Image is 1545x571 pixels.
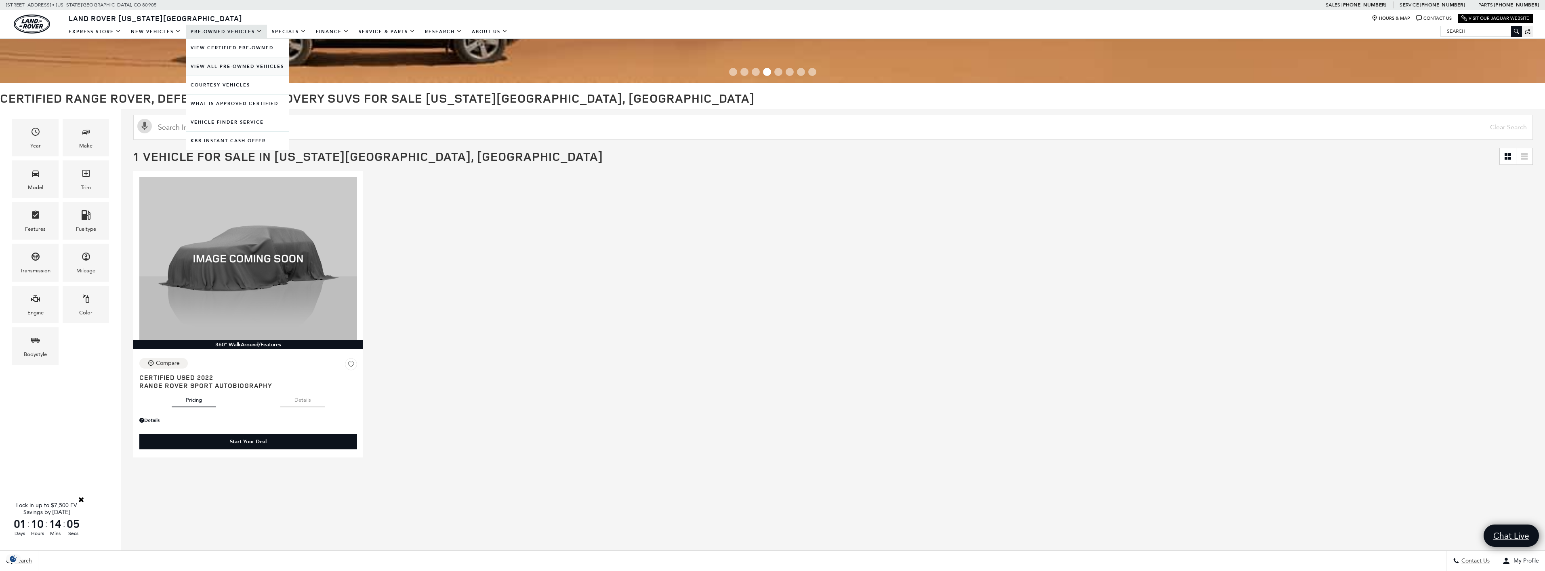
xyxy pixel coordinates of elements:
[345,358,357,373] button: Save Vehicle
[774,68,782,76] span: Go to slide 5
[78,496,85,503] a: Close
[186,25,267,39] a: Pre-Owned Vehicles
[139,358,188,369] button: Compare Vehicle
[786,68,794,76] span: Go to slide 6
[354,25,420,39] a: Service & Parts
[1489,530,1533,541] span: Chat Live
[31,166,40,183] span: Model
[133,115,1533,140] input: Search Inventory
[31,208,40,225] span: Features
[740,68,748,76] span: Go to slide 2
[267,25,311,39] a: Specials
[81,208,91,225] span: Fueltype
[81,250,91,266] span: Mileage
[311,25,354,39] a: Finance
[76,266,95,275] div: Mileage
[139,417,357,424] div: Pricing Details - Range Rover Sport Autobiography
[30,530,45,537] span: Hours
[186,76,289,94] a: Courtesy Vehicles
[4,554,23,563] section: Click to Open Cookie Consent Modal
[79,308,92,317] div: Color
[63,202,109,240] div: FueltypeFueltype
[81,292,91,308] span: Color
[467,25,513,39] a: About Us
[27,518,30,530] span: :
[31,292,40,308] span: Engine
[1420,2,1465,8] a: [PHONE_NUMBER]
[139,373,351,381] span: Certified Used 2022
[280,390,325,407] button: details tab
[81,125,91,141] span: Make
[12,244,59,281] div: TransmissionTransmission
[31,125,40,141] span: Year
[186,132,289,150] a: KBB Instant Cash Offer
[1510,558,1539,565] span: My Profile
[76,225,96,234] div: Fueltype
[64,25,513,39] nav: Main Navigation
[139,373,357,390] a: Certified Used 2022Range Rover Sport Autobiography
[420,25,467,39] a: Research
[12,119,59,156] div: YearYear
[1341,2,1386,8] a: [PHONE_NUMBER]
[1484,525,1539,547] a: Chat Live
[63,160,109,198] div: TrimTrim
[64,13,247,23] a: Land Rover [US_STATE][GEOGRAPHIC_DATA]
[24,350,47,359] div: Bodystyle
[1478,2,1493,8] span: Parts
[139,381,351,390] span: Range Rover Sport Autobiography
[12,530,27,537] span: Days
[12,286,59,323] div: EngineEngine
[126,25,186,39] a: New Vehicles
[12,518,27,529] span: 01
[64,25,126,39] a: EXPRESS STORE
[48,518,63,529] span: 14
[1459,558,1490,565] span: Contact Us
[81,166,91,183] span: Trim
[16,502,77,516] span: Lock in up to $7,500 EV Savings by [DATE]
[1416,15,1452,21] a: Contact Us
[763,68,771,76] span: Go to slide 4
[1496,551,1545,571] button: Open user profile menu
[14,15,50,34] img: Land Rover
[137,119,152,133] svg: Click to toggle on voice search
[81,183,91,192] div: Trim
[186,57,289,76] a: View All Pre-Owned Vehicles
[27,308,44,317] div: Engine
[30,518,45,529] span: 10
[30,141,41,150] div: Year
[65,530,81,537] span: Secs
[156,360,180,367] div: Compare
[31,250,40,266] span: Transmission
[63,119,109,156] div: MakeMake
[1461,15,1529,21] a: Visit Our Jaguar Website
[1441,26,1522,36] input: Search
[1372,15,1410,21] a: Hours & Map
[28,183,43,192] div: Model
[65,518,81,529] span: 05
[4,554,23,563] img: Opt-Out Icon
[230,438,267,445] div: Start Your Deal
[12,327,59,365] div: BodystyleBodystyle
[172,390,216,407] button: pricing tab
[186,113,289,131] a: Vehicle Finder Service
[139,434,357,449] div: Start Your Deal
[139,177,357,340] img: 2022 LAND ROVER Range Rover Sport Autobiography
[63,244,109,281] div: MileageMileage
[12,160,59,198] div: ModelModel
[31,333,40,350] span: Bodystyle
[729,68,737,76] span: Go to slide 1
[20,266,50,275] div: Transmission
[1326,2,1340,8] span: Sales
[186,39,289,57] a: View Certified Pre-Owned
[6,2,157,8] a: [STREET_ADDRESS] • [US_STATE][GEOGRAPHIC_DATA], CO 80905
[14,15,50,34] a: land-rover
[63,518,65,530] span: :
[63,286,109,323] div: ColorColor
[45,518,48,530] span: :
[752,68,760,76] span: Go to slide 3
[69,13,242,23] span: Land Rover [US_STATE][GEOGRAPHIC_DATA]
[79,141,92,150] div: Make
[12,202,59,240] div: FeaturesFeatures
[1494,2,1539,8] a: [PHONE_NUMBER]
[133,340,363,349] div: 360° WalkAround/Features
